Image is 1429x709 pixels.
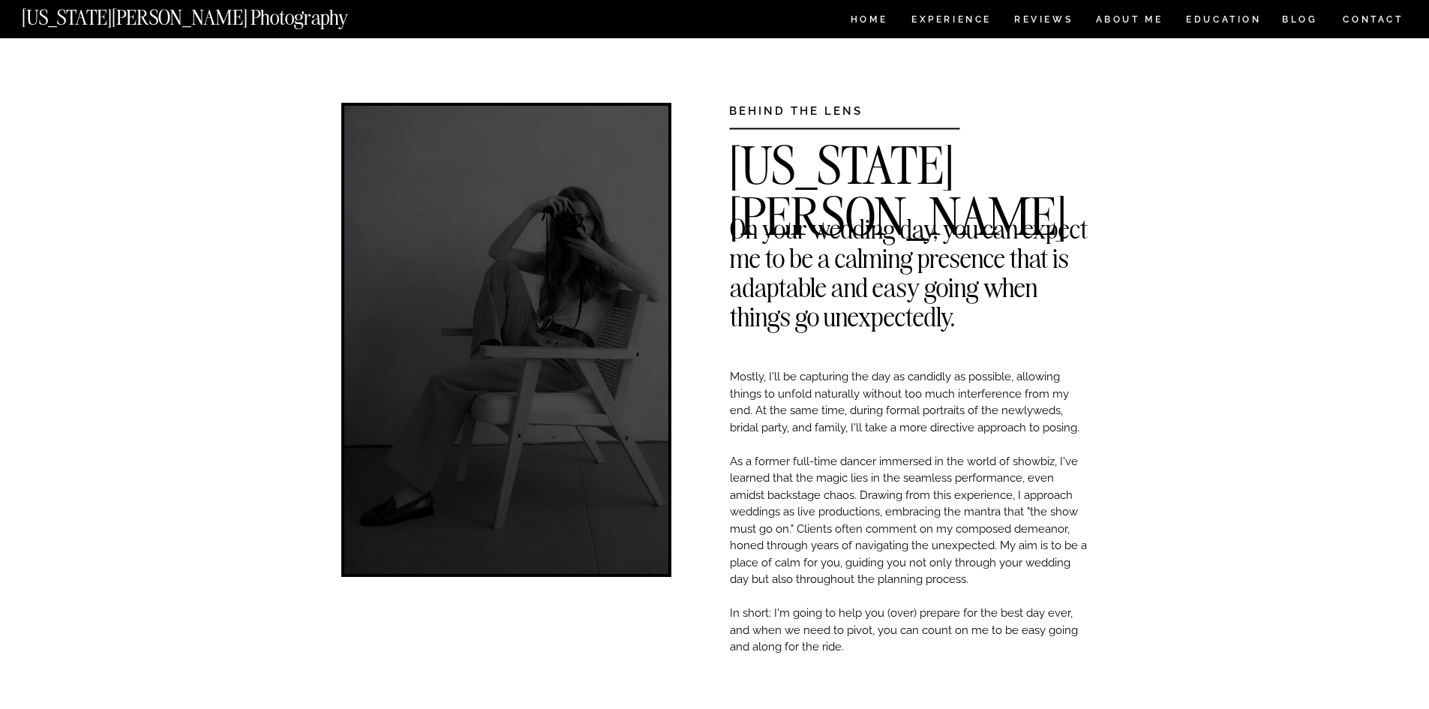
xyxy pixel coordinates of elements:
[729,103,913,114] h3: BEHIND THE LENS
[1095,15,1163,28] a: ABOUT ME
[911,15,990,28] a: Experience
[1184,15,1263,28] a: EDUCATION
[22,8,398,20] a: [US_STATE][PERSON_NAME] Photography
[1282,15,1318,28] a: BLOG
[1342,11,1404,28] a: CONTACT
[1014,15,1070,28] a: REVIEWS
[729,140,1088,163] h2: [US_STATE][PERSON_NAME]
[730,214,1088,236] h2: On your wedding day, you can expect me to be a calming presence that is adaptable and easy going ...
[848,15,890,28] a: HOME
